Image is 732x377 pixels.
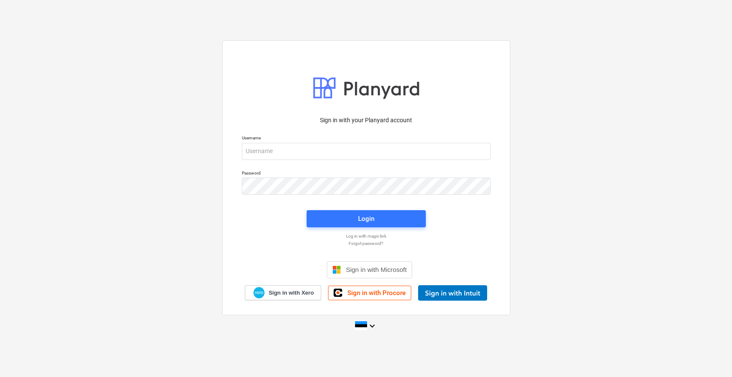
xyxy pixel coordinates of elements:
a: Sign in with Procore [328,286,411,300]
i: keyboard_arrow_down [367,321,377,331]
p: Password [242,170,491,178]
a: Forgot password? [238,241,495,246]
p: Sign in with your Planyard account [242,116,491,125]
span: Sign in with Procore [347,289,406,297]
a: Sign in with Xero [245,285,321,300]
img: Microsoft logo [332,265,341,274]
button: Login [307,210,426,227]
span: Sign in with Xero [268,289,313,297]
div: Login [358,213,374,224]
img: Xero logo [253,287,265,299]
span: Sign in with Microsoft [346,266,407,273]
a: Log in with magic link [238,233,495,239]
p: Username [242,135,491,142]
input: Username [242,143,491,160]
